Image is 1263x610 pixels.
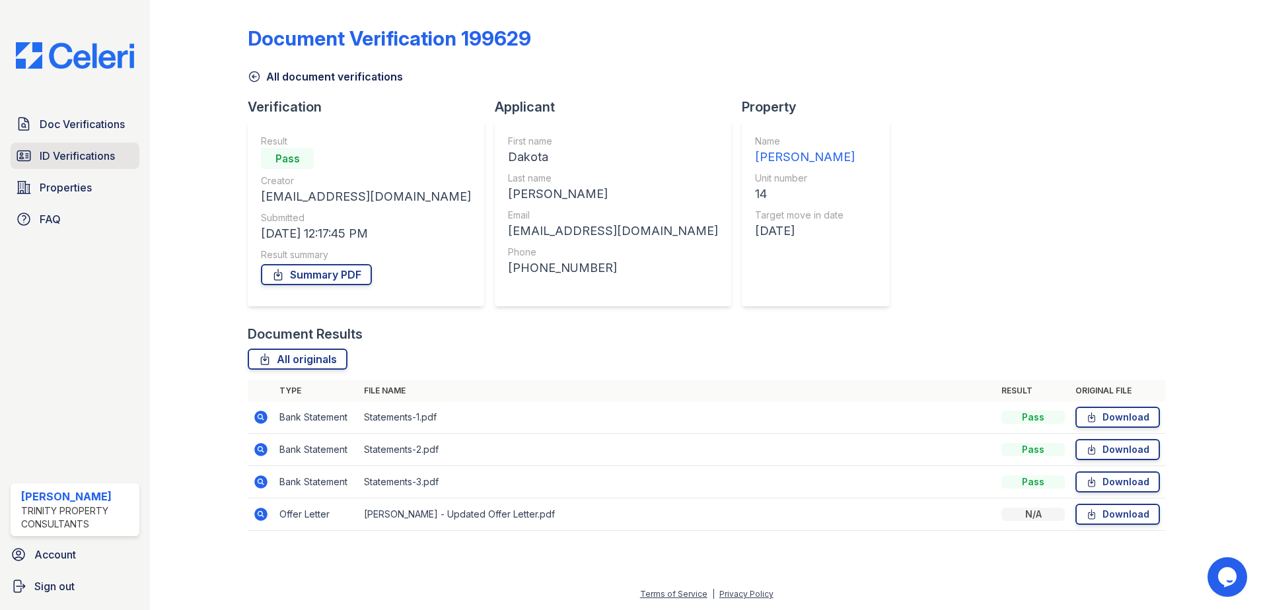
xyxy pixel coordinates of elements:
td: Bank Statement [274,434,359,466]
td: Statements-2.pdf [359,434,996,466]
th: File name [359,380,996,401]
div: Verification [248,98,495,116]
a: Download [1075,407,1160,428]
a: Terms of Service [640,589,707,599]
div: Trinity Property Consultants [21,504,134,531]
td: Bank Statement [274,466,359,498]
a: Download [1075,471,1160,492]
div: [PERSON_NAME] [508,185,718,203]
div: [EMAIL_ADDRESS][DOMAIN_NAME] [261,187,471,206]
div: Email [508,209,718,222]
div: Pass [1001,411,1065,424]
th: Result [996,380,1070,401]
div: Property [742,98,900,116]
div: Result summary [261,248,471,261]
a: Download [1075,504,1160,525]
a: Doc Verifications [11,111,139,137]
div: Document Results [248,325,363,343]
div: Applicant [495,98,742,116]
td: Bank Statement [274,401,359,434]
th: Original file [1070,380,1165,401]
div: Target move in date [755,209,855,222]
a: Name [PERSON_NAME] [755,135,855,166]
td: [PERSON_NAME] - Updated Offer Letter.pdf [359,498,996,531]
img: CE_Logo_Blue-a8612792a0a2168367f1c8372b55b34899dd931a85d93a1a3d3e32e68fde9ad4.png [5,42,145,69]
div: Dakota [508,148,718,166]
span: Properties [40,180,92,195]
td: Statements-1.pdf [359,401,996,434]
span: FAQ [40,211,61,227]
div: Phone [508,246,718,259]
td: Statements-3.pdf [359,466,996,498]
td: Offer Letter [274,498,359,531]
div: Creator [261,174,471,187]
a: Summary PDF [261,264,372,285]
div: 14 [755,185,855,203]
div: Last name [508,172,718,185]
th: Type [274,380,359,401]
iframe: chat widget [1208,557,1250,597]
div: N/A [1001,508,1065,521]
div: [PERSON_NAME] [21,489,134,504]
a: All originals [248,349,347,370]
span: ID Verifications [40,148,115,164]
div: First name [508,135,718,148]
div: Unit number [755,172,855,185]
span: Sign out [34,578,75,594]
a: FAQ [11,206,139,232]
a: Properties [11,174,139,201]
a: Account [5,541,145,568]
div: Submitted [261,211,471,224]
a: All document verifications [248,69,403,85]
span: Doc Verifications [40,116,125,132]
div: [PHONE_NUMBER] [508,259,718,277]
div: Pass [1001,443,1065,456]
div: [DATE] 12:17:45 PM [261,224,471,243]
a: Sign out [5,573,145,599]
a: ID Verifications [11,143,139,169]
span: Account [34,547,76,562]
div: [DATE] [755,222,855,240]
div: Result [261,135,471,148]
a: Privacy Policy [719,589,774,599]
div: [PERSON_NAME] [755,148,855,166]
div: Document Verification 199629 [248,26,531,50]
div: | [712,589,715,599]
a: Download [1075,439,1160,460]
div: Pass [261,148,314,169]
div: [EMAIL_ADDRESS][DOMAIN_NAME] [508,222,718,240]
div: Name [755,135,855,148]
div: Pass [1001,475,1065,489]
